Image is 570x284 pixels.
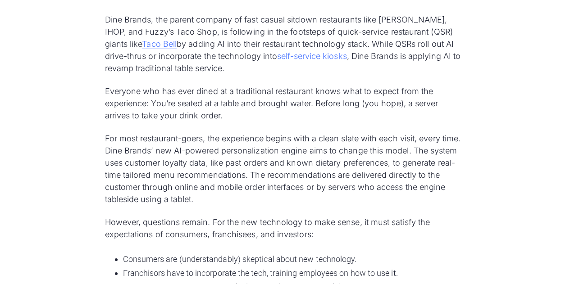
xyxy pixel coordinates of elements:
[105,14,465,74] p: Dine Brands, the parent company of fast casual sitdown restaurants like [PERSON_NAME], IHOP, and ...
[105,132,465,205] p: For most restaurant-goers, the experience begins with a clean slate with each visit, every time. ...
[277,51,347,61] a: self-service kiosks
[123,253,465,265] li: Consumers are (understandably) skeptical about new technology.
[123,267,465,279] li: Franchisors have to incorporate the tech, training employees on how to use it.
[142,39,177,49] a: Taco Bell
[105,85,465,122] p: Everyone who has ever dined at a traditional restaurant knows what to expect from the experience:...
[105,216,465,240] p: However, questions remain. For the new technology to make sense, it must satisfy the expectations...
